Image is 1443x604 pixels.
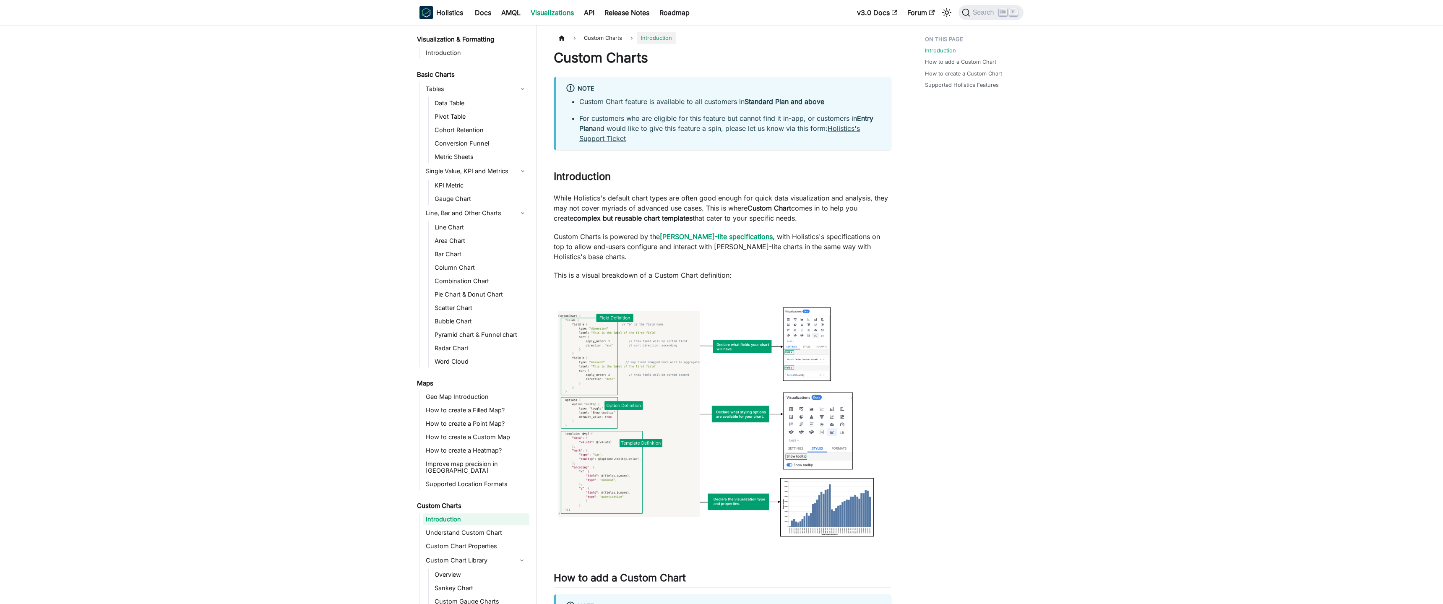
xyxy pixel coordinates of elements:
[579,114,873,133] strong: Entry Plan
[637,32,676,44] span: Introduction
[579,6,599,19] a: API
[925,81,999,89] a: Supported Holistics Features
[579,96,881,107] li: Custom Chart feature is available to all customers in
[423,445,529,456] a: How to create a Heatmap?
[423,164,529,178] a: Single Value, KPI and Metrics
[654,6,695,19] a: Roadmap
[925,58,996,66] a: How to add a Custom Chart
[423,206,529,220] a: Line, Bar and Other Charts
[902,6,940,19] a: Forum
[959,5,1024,20] button: Search (Ctrl+K)
[514,554,529,567] button: Collapse sidebar category 'Custom Chart Library'
[526,6,579,19] a: Visualizations
[432,97,529,109] a: Data Table
[1009,8,1018,16] kbd: K
[423,478,529,490] a: Supported Location Formats
[432,180,529,191] a: KPI Metric
[419,6,463,19] a: HolisticsHolistics
[423,404,529,416] a: How to create a Filled Map?
[660,232,773,241] a: [PERSON_NAME]-lite specifications
[414,69,529,81] a: Basic Charts
[436,8,463,18] b: Holistics
[423,527,529,539] a: Understand Custom Chart
[423,431,529,443] a: How to create a Custom Map
[423,513,529,525] a: Introduction
[432,262,529,273] a: Column Chart
[554,170,891,186] h2: Introduction
[580,32,626,44] span: Custom Charts
[925,70,1002,78] a: How to create a Custom Chart
[432,248,529,260] a: Bar Chart
[432,342,529,354] a: Radar Chart
[554,193,891,223] p: While Holistics's default chart types are often good enough for quick data visualization and anal...
[554,270,891,280] p: This is a visual breakdown of a Custom Chart definition:
[432,356,529,367] a: Word Cloud
[423,391,529,403] a: Geo Map Introduction
[579,113,881,143] li: For customers who are eligible for this feature but cannot find it in-app, or customers in and wo...
[599,6,654,19] a: Release Notes
[432,275,529,287] a: Combination Chart
[852,6,902,19] a: v3.0 Docs
[748,204,791,212] strong: Custom Chart
[432,151,529,163] a: Metric Sheets
[496,6,526,19] a: AMQL
[554,232,891,262] p: Custom Charts is powered by the , with Holistics's specifications on top to allow end-users confi...
[423,47,529,59] a: Introduction
[566,83,881,94] div: Note
[432,193,529,205] a: Gauge Chart
[423,554,514,567] a: Custom Chart Library
[579,124,860,143] a: Holistics's Support Ticket
[423,458,529,476] a: Improve map precision in [GEOGRAPHIC_DATA]
[423,418,529,430] a: How to create a Point Map?
[432,138,529,149] a: Conversion Funnel
[414,377,529,389] a: Maps
[432,111,529,122] a: Pivot Table
[925,47,956,55] a: Introduction
[419,6,433,19] img: Holistics
[554,32,570,44] a: Home page
[432,315,529,327] a: Bubble Chart
[411,25,537,604] nav: Docs sidebar
[940,6,953,19] button: Switch between dark and light mode (currently light mode)
[414,500,529,512] a: Custom Charts
[432,329,529,341] a: Pyramid chart & Funnel chart
[432,302,529,314] a: Scatter Chart
[970,9,999,16] span: Search
[554,32,891,44] nav: Breadcrumbs
[432,235,529,247] a: Area Chart
[432,582,529,594] a: Sankey Chart
[432,124,529,136] a: Cohort Retention
[573,214,693,222] strong: complex but reusable chart templates
[423,540,529,552] a: Custom Chart Properties
[414,34,529,45] a: Visualization & Formatting
[423,82,529,96] a: Tables
[554,572,891,588] h2: How to add a Custom Chart
[432,289,529,300] a: Pie Chart & Donut Chart
[432,221,529,233] a: Line Chart
[470,6,496,19] a: Docs
[432,569,529,581] a: Overview
[745,97,824,106] strong: Standard Plan and above
[554,49,891,66] h1: Custom Charts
